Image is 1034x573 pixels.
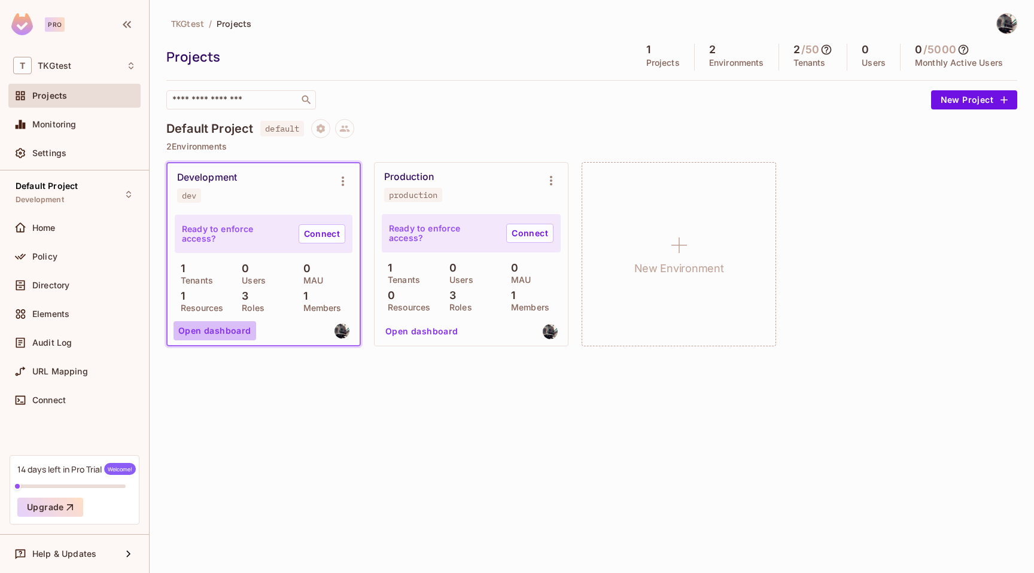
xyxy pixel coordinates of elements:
p: Roles [236,303,264,313]
h4: Default Project [166,121,253,136]
img: thomas@greyscalegorilla.com [543,324,558,339]
p: Tenants [793,58,826,68]
p: 0 [236,263,249,275]
div: Development [177,172,237,184]
button: Environment settings [539,169,563,193]
p: Monthly Active Users [915,58,1003,68]
p: 2 Environments [166,142,1017,151]
p: 0 [297,263,311,275]
button: New Project [931,90,1017,109]
p: Environments [709,58,764,68]
span: Settings [32,148,66,158]
p: 3 [443,289,456,301]
span: Policy [32,252,57,261]
p: 1 [505,289,515,301]
span: T [13,57,32,74]
button: Open dashboard [174,321,256,340]
span: Default Project [16,181,78,191]
span: TKGtest [171,18,204,29]
p: 1 [297,290,308,302]
span: Projects [32,91,67,100]
p: Roles [443,303,472,312]
span: Elements [32,309,69,319]
p: 0 [382,289,395,301]
span: Projects [217,18,251,29]
h5: 2 [709,44,716,56]
p: Resources [382,303,430,312]
p: Tenants [175,276,213,285]
p: 0 [443,262,457,274]
h5: / 50 [801,44,819,56]
div: Production [384,171,434,183]
span: Monitoring [32,120,77,129]
p: Members [297,303,342,313]
div: production [389,190,437,200]
span: Home [32,223,56,233]
span: Workspace: TKGtest [38,61,71,71]
a: Connect [506,224,554,243]
p: MAU [297,276,323,285]
p: Projects [646,58,680,68]
li: / [209,18,212,29]
a: Connect [299,224,345,243]
p: Users [236,276,266,285]
span: Audit Log [32,338,72,348]
h5: 0 [915,44,922,56]
p: Resources [175,303,223,313]
p: MAU [505,275,531,285]
p: 3 [236,290,248,302]
span: default [260,121,304,136]
div: Projects [166,48,626,66]
p: Ready to enforce access? [389,224,497,243]
img: Thomas Girard [997,14,1017,33]
button: Upgrade [17,498,83,517]
span: Welcome! [104,463,136,475]
h5: 2 [793,44,800,56]
span: Connect [32,395,66,405]
button: Environment settings [331,169,355,193]
p: 1 [175,263,185,275]
div: 14 days left in Pro Trial [17,463,136,475]
p: Members [505,303,549,312]
h5: / 5000 [923,44,956,56]
div: dev [182,191,196,200]
p: 1 [382,262,392,274]
span: URL Mapping [32,367,88,376]
button: Open dashboard [381,322,463,341]
span: Directory [32,281,69,290]
span: Development [16,195,64,205]
p: Users [862,58,886,68]
div: Pro [45,17,65,32]
h5: 1 [646,44,650,56]
p: Users [443,275,473,285]
p: Ready to enforce access? [182,224,289,243]
span: Help & Updates [32,549,96,559]
img: SReyMgAAAABJRU5ErkJggg== [11,13,33,35]
p: 1 [175,290,185,302]
h1: New Environment [634,260,724,278]
img: thomas@greyscalegorilla.com [334,324,349,339]
h5: 0 [862,44,869,56]
span: Project settings [311,125,330,136]
p: Tenants [382,275,420,285]
p: 0 [505,262,518,274]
